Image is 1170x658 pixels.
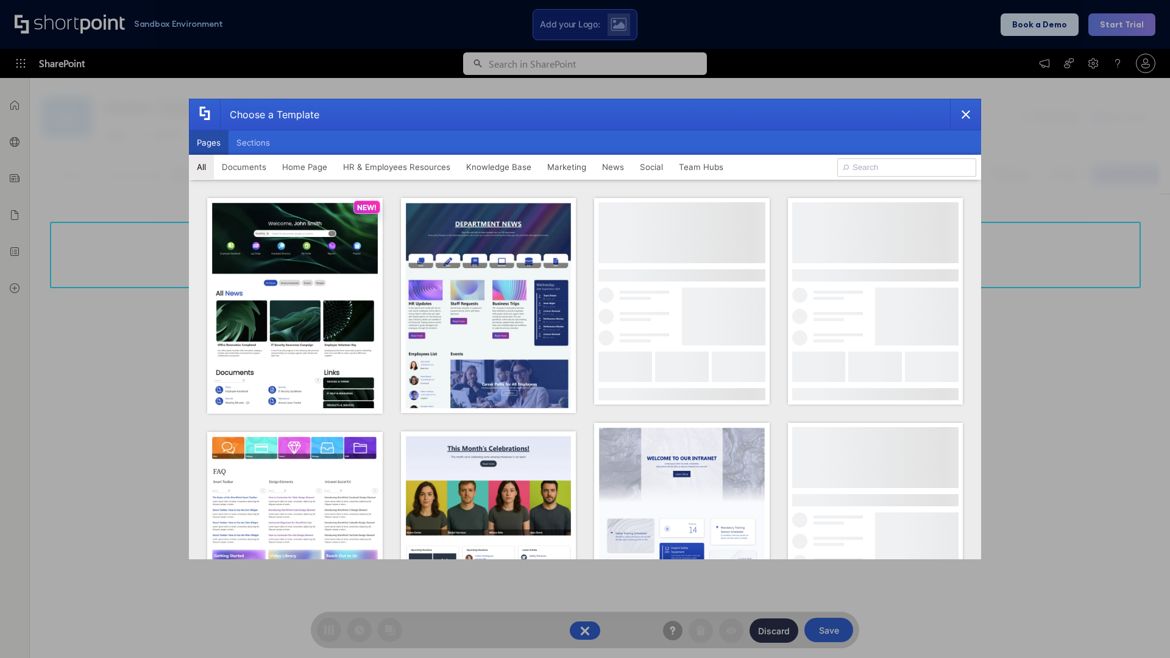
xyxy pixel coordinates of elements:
[632,155,671,179] button: Social
[671,155,731,179] button: Team Hubs
[189,99,981,559] div: template selector
[220,99,319,130] div: Choose a Template
[214,155,274,179] button: Documents
[357,203,377,212] p: NEW!
[189,130,229,155] button: Pages
[594,155,632,179] button: News
[837,158,976,177] input: Search
[274,155,335,179] button: Home Page
[539,155,594,179] button: Marketing
[458,155,539,179] button: Knowledge Base
[335,155,458,179] button: HR & Employees Resources
[229,130,278,155] button: Sections
[189,155,214,179] button: All
[1109,600,1170,658] iframe: Chat Widget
